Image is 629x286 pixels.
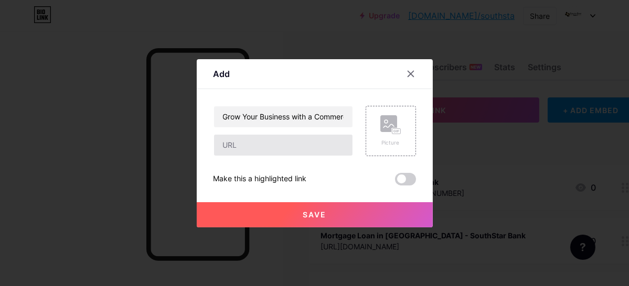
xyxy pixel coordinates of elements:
[214,68,230,80] div: Add
[197,202,433,227] button: Save
[214,106,353,127] input: Title
[214,135,353,156] input: URL
[380,139,401,147] div: Picture
[214,173,307,185] div: Make this a highlighted link
[303,210,326,219] span: Save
